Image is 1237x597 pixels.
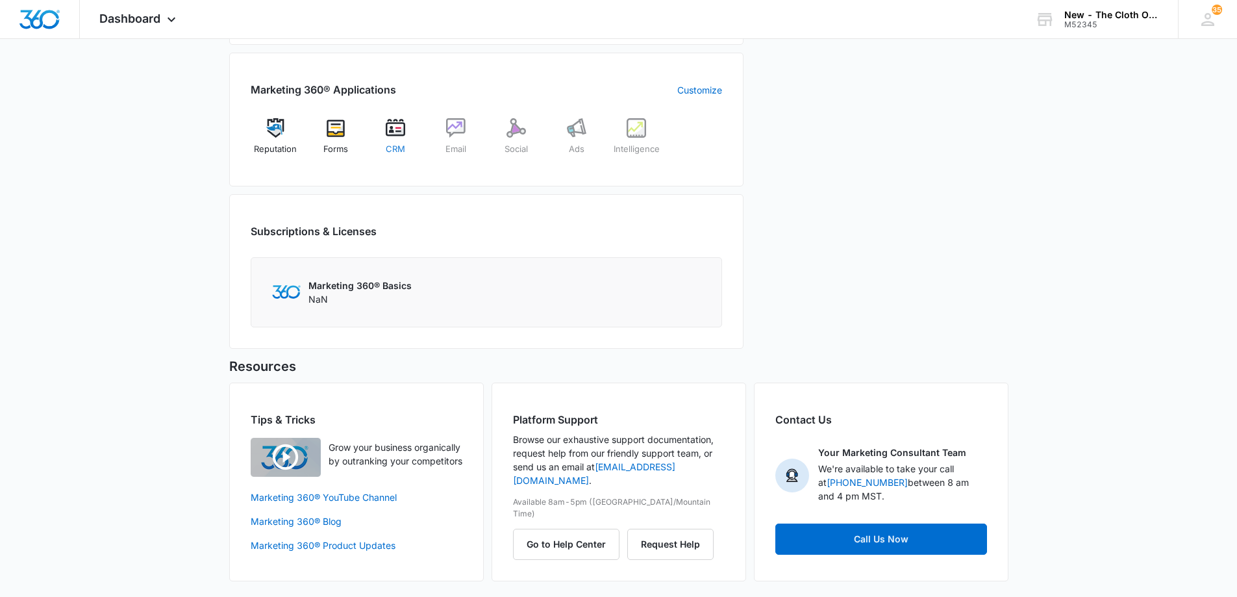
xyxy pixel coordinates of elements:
[371,118,421,165] a: CRM
[775,459,809,492] img: Your Marketing Consultant Team
[251,514,462,528] a: Marketing 360® Blog
[251,223,377,239] h2: Subscriptions & Licenses
[513,539,627,550] a: Go to Help Center
[513,412,725,427] h2: Platform Support
[1064,20,1159,29] div: account id
[431,118,481,165] a: Email
[513,461,675,486] a: [EMAIL_ADDRESS][DOMAIN_NAME]
[323,143,348,156] span: Forms
[310,118,360,165] a: Forms
[308,279,412,292] p: Marketing 360® Basics
[251,438,321,477] img: Quick Overview Video
[1212,5,1222,15] div: notifications count
[614,143,660,156] span: Intelligence
[251,539,462,552] a: Marketing 360® Product Updates
[569,143,584,156] span: Ads
[818,462,987,503] p: We're available to take your call at between 8 am and 4 pm MST.
[677,83,722,97] a: Customize
[251,82,396,97] h2: Marketing 360® Applications
[251,412,462,427] h2: Tips & Tricks
[386,143,405,156] span: CRM
[445,143,466,156] span: Email
[551,118,601,165] a: Ads
[505,143,528,156] span: Social
[513,496,725,520] p: Available 8am-5pm ([GEOGRAPHIC_DATA]/Mountain Time)
[492,118,542,165] a: Social
[627,529,714,560] button: Request Help
[308,279,412,306] div: NaN
[612,118,662,165] a: Intelligence
[1064,10,1159,20] div: account name
[229,357,1008,376] h5: Resources
[827,477,908,488] a: [PHONE_NUMBER]
[1212,5,1222,15] span: 35
[99,12,160,25] span: Dashboard
[272,285,301,299] img: Marketing 360 Logo
[329,440,462,468] p: Grow your business organically by outranking your competitors
[254,143,297,156] span: Reputation
[513,529,619,560] button: Go to Help Center
[775,524,987,555] a: Call Us Now
[775,412,987,427] h2: Contact Us
[251,118,301,165] a: Reputation
[251,490,462,504] a: Marketing 360® YouTube Channel
[818,446,966,459] p: Your Marketing Consultant Team
[627,539,714,550] a: Request Help
[513,433,725,487] p: Browse our exhaustive support documentation, request help from our friendly support team, or send...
